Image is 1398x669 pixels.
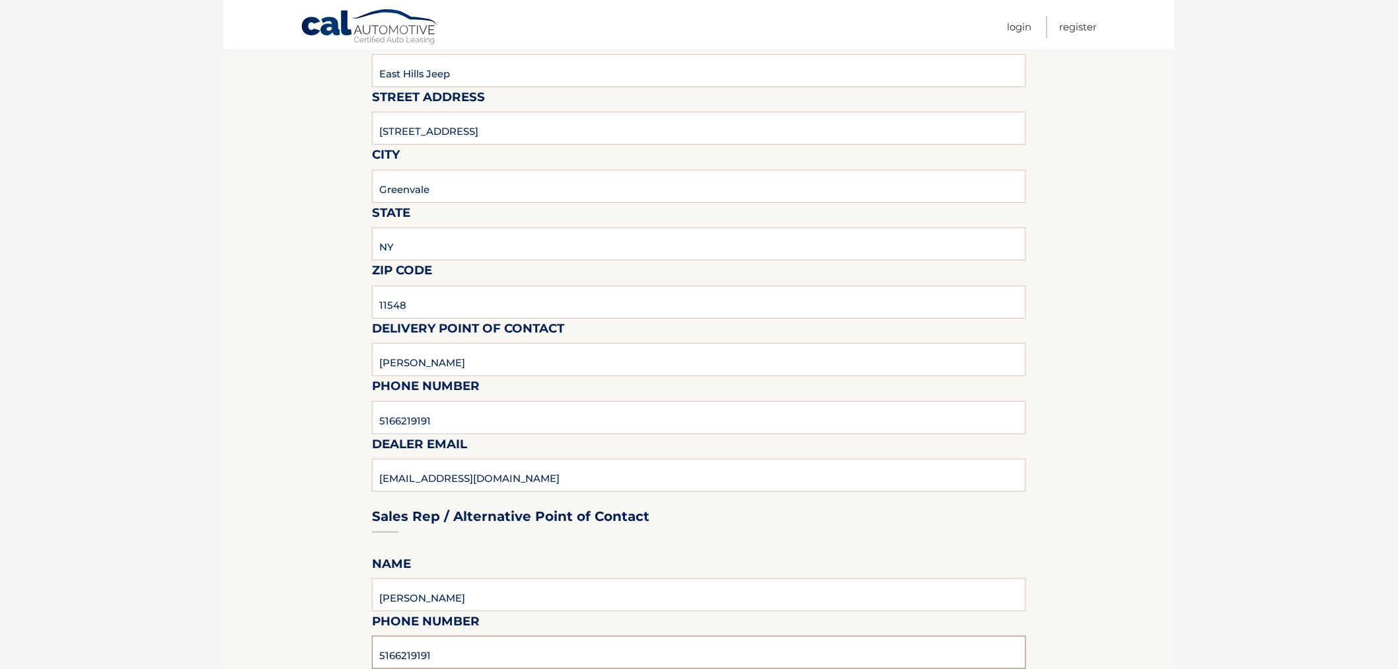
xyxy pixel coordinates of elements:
[372,260,432,285] label: Zip Code
[372,319,564,343] label: Delivery Point of Contact
[372,434,467,459] label: Dealer Email
[372,611,480,636] label: Phone Number
[301,9,439,47] a: Cal Automotive
[372,554,411,578] label: Name
[1060,16,1097,38] a: Register
[372,508,649,525] h3: Sales Rep / Alternative Point of Contact
[372,376,480,401] label: Phone Number
[372,145,400,169] label: City
[1007,16,1031,38] a: Login
[372,203,410,227] label: State
[372,87,485,112] label: Street Address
